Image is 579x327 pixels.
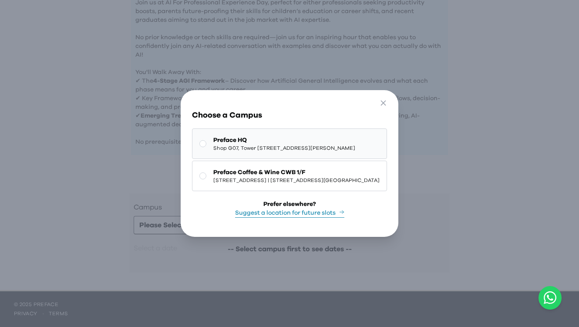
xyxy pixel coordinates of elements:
button: Preface Coffee & Wine CWB 1/F[STREET_ADDRESS] | [STREET_ADDRESS][GEOGRAPHIC_DATA] [192,161,387,191]
span: Preface Coffee & Wine CWB 1/F [213,168,380,177]
button: Suggest a location for future slots [235,209,344,218]
span: [STREET_ADDRESS] | [STREET_ADDRESS][GEOGRAPHIC_DATA] [213,177,380,184]
h3: Choose a Campus [192,109,387,121]
span: Preface HQ [213,136,355,145]
button: Preface HQShop G07, Tower [STREET_ADDRESS][PERSON_NAME] [192,128,387,159]
div: Prefer elsewhere? [263,200,316,209]
span: Shop G07, Tower [STREET_ADDRESS][PERSON_NAME] [213,145,355,152]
